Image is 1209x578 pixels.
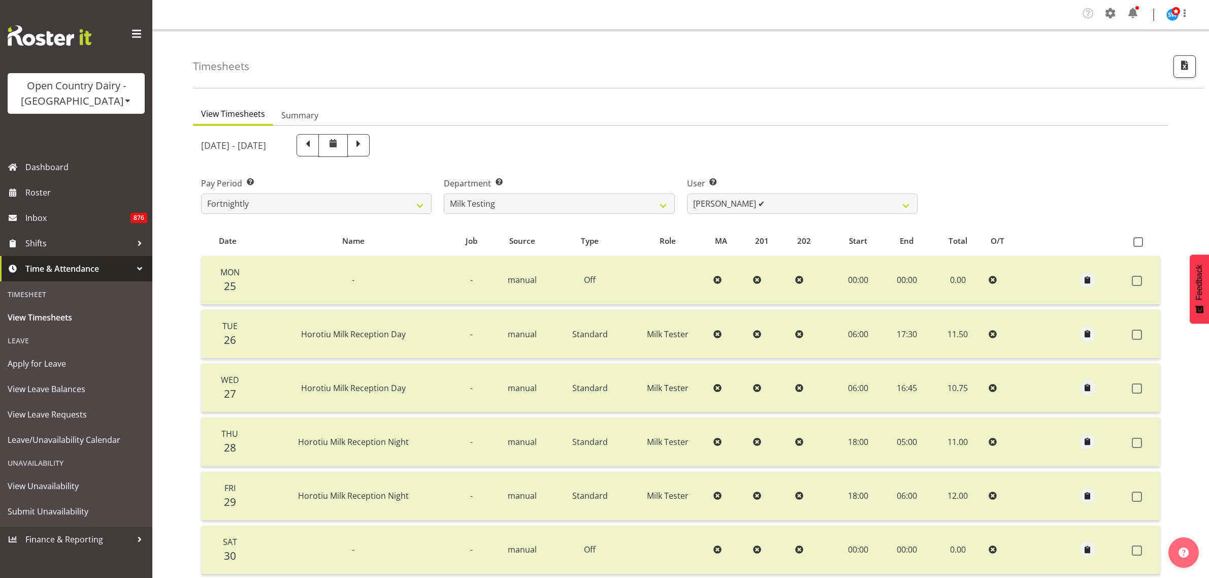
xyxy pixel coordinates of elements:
div: Role [632,235,704,247]
td: 18:00 [833,418,883,466]
span: manual [508,274,537,285]
span: - [470,436,473,447]
span: Submit Unavailability [8,504,145,519]
span: View Timesheets [8,310,145,325]
span: - [470,329,473,340]
a: View Leave Requests [3,402,150,427]
span: Horotiu Milk Reception Night [298,436,409,447]
a: View Unavailability [3,473,150,499]
span: Leave/Unavailability Calendar [8,432,145,447]
img: help-xxl-2.png [1179,548,1189,558]
span: View Leave Balances [8,381,145,397]
span: Sat [223,536,237,548]
span: - [470,490,473,501]
span: Milk Tester [647,382,689,394]
span: Dashboard [25,159,147,175]
div: End [889,235,925,247]
td: Off [553,526,626,574]
a: Apply for Leave [3,351,150,376]
td: Standard [553,310,626,359]
span: 26 [224,333,236,347]
div: Job [458,235,485,247]
span: 876 [130,213,147,223]
a: View Timesheets [3,305,150,330]
td: 05:00 [883,418,930,466]
a: Submit Unavailability [3,499,150,524]
td: 17:30 [883,310,930,359]
span: Tue [222,320,238,332]
td: 06:00 [833,310,883,359]
td: 11.00 [931,418,985,466]
span: Horotiu Milk Reception Night [298,490,409,501]
span: Apply for Leave [8,356,145,371]
div: Total [936,235,979,247]
span: - [470,382,473,394]
span: Horotiu Milk Reception Day [301,382,406,394]
span: Mon [220,267,240,278]
td: 16:45 [883,364,930,412]
div: Open Country Dairy - [GEOGRAPHIC_DATA] [18,78,135,109]
span: Summary [281,109,318,121]
label: Pay Period [201,177,432,189]
button: Export CSV [1173,55,1196,78]
span: 29 [224,495,236,509]
td: 18:00 [833,472,883,521]
span: Thu [221,428,238,439]
td: 12.00 [931,472,985,521]
span: Feedback [1195,265,1204,300]
td: 06:00 [833,364,883,412]
span: Roster [25,185,147,200]
span: View Leave Requests [8,407,145,422]
td: 00:00 [883,526,930,574]
span: Milk Tester [647,436,689,447]
td: 0.00 [931,526,985,574]
a: Leave/Unavailability Calendar [3,427,150,453]
span: Inbox [25,210,130,226]
td: Standard [553,364,626,412]
div: 201 [755,235,786,247]
a: View Leave Balances [3,376,150,402]
div: Timesheet [3,284,150,305]
td: 00:00 [833,256,883,305]
div: Leave [3,330,150,351]
label: Department [444,177,674,189]
td: Standard [553,472,626,521]
span: 27 [224,387,236,401]
button: Feedback - Show survey [1190,254,1209,324]
span: Milk Tester [647,490,689,501]
td: Off [553,256,626,305]
span: View Unavailability [8,478,145,494]
span: Fri [224,483,236,494]
div: Name [260,235,447,247]
label: User [687,177,918,189]
div: Date [207,235,248,247]
span: Milk Tester [647,329,689,340]
span: Time & Attendance [25,261,132,276]
div: MA [715,235,743,247]
span: - [470,274,473,285]
div: Type [560,235,621,247]
div: 202 [797,235,828,247]
td: 00:00 [883,256,930,305]
span: manual [508,436,537,447]
span: manual [508,544,537,555]
div: Source [497,235,547,247]
span: manual [508,382,537,394]
h4: Timesheets [193,60,249,72]
h5: [DATE] - [DATE] [201,140,266,151]
div: Start [839,235,877,247]
td: 06:00 [883,472,930,521]
span: manual [508,329,537,340]
span: Horotiu Milk Reception Day [301,329,406,340]
span: Shifts [25,236,132,251]
span: manual [508,490,537,501]
img: steve-webb8258.jpg [1166,9,1179,21]
img: Rosterit website logo [8,25,91,46]
td: 00:00 [833,526,883,574]
td: 0.00 [931,256,985,305]
div: Unavailability [3,453,150,473]
span: 30 [224,549,236,563]
span: - [470,544,473,555]
span: Finance & Reporting [25,532,132,547]
span: View Timesheets [201,108,265,120]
